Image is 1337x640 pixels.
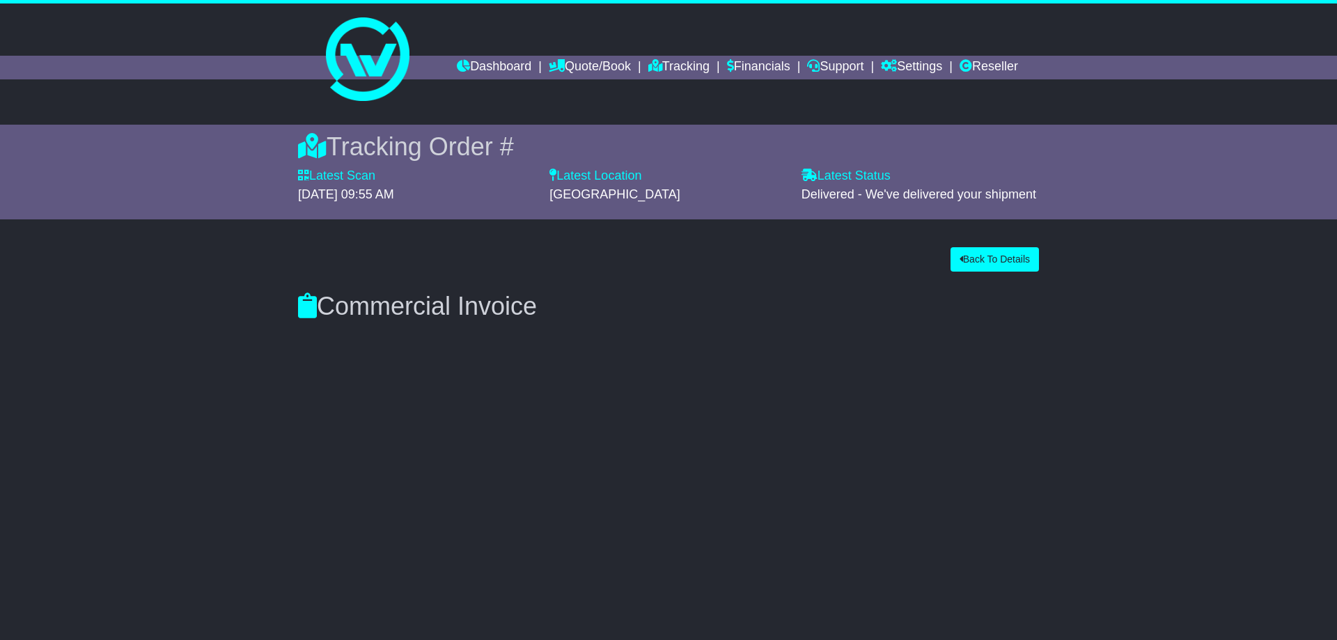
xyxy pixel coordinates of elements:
label: Latest Status [802,169,891,184]
label: Latest Scan [298,169,375,184]
span: [DATE] 09:55 AM [298,187,394,201]
span: [GEOGRAPHIC_DATA] [549,187,680,201]
label: Latest Location [549,169,641,184]
a: Settings [881,56,942,79]
a: Financials [727,56,790,79]
a: Quote/Book [549,56,631,79]
div: Tracking Order # [298,132,1039,162]
a: Reseller [960,56,1018,79]
span: Delivered - We've delivered your shipment [802,187,1036,201]
button: Back To Details [951,247,1039,272]
a: Tracking [648,56,710,79]
h3: Commercial Invoice [298,292,1039,320]
a: Dashboard [457,56,531,79]
a: Support [807,56,863,79]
